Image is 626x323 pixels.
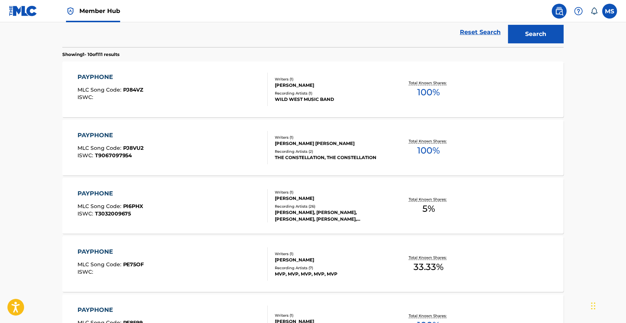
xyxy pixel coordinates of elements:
[552,4,567,19] a: Public Search
[409,197,448,202] p: Total Known Shares:
[78,261,123,268] span: MLC Song Code :
[422,202,435,215] span: 5 %
[409,255,448,260] p: Total Known Shares:
[275,149,387,154] div: Recording Artists ( 2 )
[95,210,131,217] span: T3032009675
[275,265,387,271] div: Recording Artists ( 7 )
[456,24,504,40] a: Reset Search
[275,313,387,318] div: Writers ( 1 )
[275,251,387,257] div: Writers ( 1 )
[275,257,387,263] div: [PERSON_NAME]
[123,86,144,93] span: PJ84VZ
[555,7,564,16] img: search
[78,94,95,100] span: ISWC :
[78,86,123,93] span: MLC Song Code :
[79,7,120,15] span: Member Hub
[508,25,564,43] button: Search
[78,73,144,82] div: PAYPHONE
[275,140,387,147] div: [PERSON_NAME] [PERSON_NAME]
[78,203,123,210] span: MLC Song Code :
[66,7,75,16] img: Top Rightsholder
[275,271,387,277] div: MVP, MVP, MVP, MVP, MVP
[590,7,598,15] div: Notifications
[78,152,95,159] span: ISWC :
[275,209,387,223] div: [PERSON_NAME], [PERSON_NAME], [PERSON_NAME], [PERSON_NAME], [PERSON_NAME]
[275,154,387,161] div: THE CONSTELLATION, THE CONSTELLATION
[78,306,143,314] div: PAYPHONE
[417,86,440,99] span: 100 %
[78,247,144,256] div: PAYPHONE
[275,96,387,103] div: WILD WEST MUSIC BAND
[409,80,448,86] p: Total Known Shares:
[9,6,37,16] img: MLC Logo
[275,82,387,89] div: [PERSON_NAME]
[95,152,132,159] span: T9067097954
[414,260,444,274] span: 33.33 %
[571,4,586,19] div: Help
[78,145,123,151] span: MLC Song Code :
[275,90,387,96] div: Recording Artists ( 1 )
[409,138,448,144] p: Total Known Shares:
[275,195,387,202] div: [PERSON_NAME]
[62,62,564,117] a: PAYPHONEMLC Song Code:PJ84VZISWC:Writers (1)[PERSON_NAME]Recording Artists (1)WILD WEST MUSIC BAN...
[275,204,387,209] div: Recording Artists ( 26 )
[62,51,119,58] p: Showing 1 - 10 of 111 results
[78,268,95,275] span: ISWC :
[78,210,95,217] span: ISWC :
[574,7,583,16] img: help
[589,287,626,323] iframe: Chat Widget
[78,189,144,198] div: PAYPHONE
[62,236,564,292] a: PAYPHONEMLC Song Code:PE75OFISWC:Writers (1)[PERSON_NAME]Recording Artists (7)MVP, MVP, MVP, MVP,...
[417,144,440,157] span: 100 %
[123,203,144,210] span: PI6PHX
[275,189,387,195] div: Writers ( 1 )
[78,131,144,140] div: PAYPHONE
[275,135,387,140] div: Writers ( 1 )
[123,145,144,151] span: PJ8VU2
[62,120,564,175] a: PAYPHONEMLC Song Code:PJ8VU2ISWC:T9067097954Writers (1)[PERSON_NAME] [PERSON_NAME]Recording Artis...
[275,76,387,82] div: Writers ( 1 )
[602,4,617,19] div: User Menu
[409,313,448,319] p: Total Known Shares:
[123,261,144,268] span: PE75OF
[62,178,564,234] a: PAYPHONEMLC Song Code:PI6PHXISWC:T3032009675Writers (1)[PERSON_NAME]Recording Artists (26)[PERSON...
[591,295,596,317] div: Drag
